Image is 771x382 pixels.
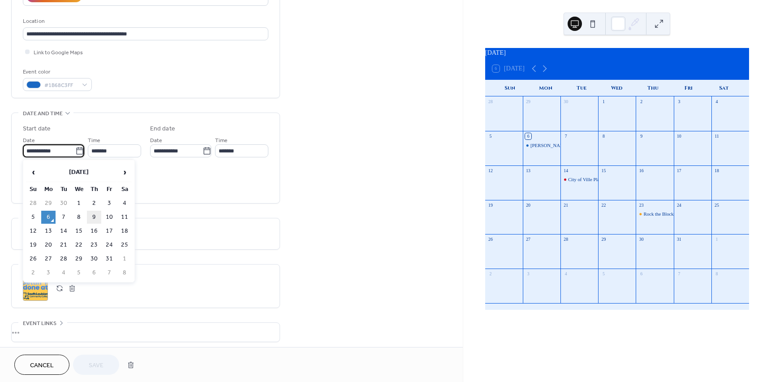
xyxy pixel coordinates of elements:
[487,99,494,105] div: 28
[564,80,599,97] div: Tue
[676,271,682,278] div: 7
[676,237,682,243] div: 31
[487,133,494,139] div: 5
[72,266,86,279] td: 5
[102,211,116,224] td: 10
[676,133,682,139] div: 10
[72,225,86,238] td: 15
[714,237,720,243] div: 1
[117,197,132,210] td: 4
[56,252,71,265] td: 28
[41,239,56,252] td: 20
[26,163,40,181] span: ‹
[41,225,56,238] td: 13
[26,197,40,210] td: 28
[56,183,71,196] th: Tu
[638,271,645,278] div: 6
[23,276,48,301] div: ;
[601,133,607,139] div: 8
[56,225,71,238] td: 14
[26,252,40,265] td: 26
[102,266,116,279] td: 7
[102,252,116,265] td: 31
[41,183,56,196] th: Mo
[56,266,71,279] td: 4
[30,361,54,370] span: Cancel
[56,239,71,252] td: 21
[12,323,280,342] div: •••
[34,48,83,57] span: Link to Google Maps
[72,239,86,252] td: 22
[87,266,101,279] td: 6
[525,202,531,208] div: 20
[215,136,228,145] span: Time
[563,237,569,243] div: 28
[671,80,706,97] div: Fri
[87,239,101,252] td: 23
[118,163,131,181] span: ›
[72,211,86,224] td: 8
[72,183,86,196] th: We
[563,168,569,174] div: 14
[525,237,531,243] div: 27
[560,176,598,183] div: City of Ville Platte Council Meeting
[638,168,645,174] div: 16
[528,80,564,97] div: Mon
[87,225,101,238] td: 16
[41,211,56,224] td: 6
[525,99,531,105] div: 29
[523,142,560,149] div: Evangeline Economic Development Authority Meeting on Industry Update
[26,225,40,238] td: 12
[150,136,162,145] span: Date
[87,183,101,196] th: Th
[638,133,645,139] div: 9
[487,168,494,174] div: 12
[714,99,720,105] div: 4
[676,168,682,174] div: 17
[26,211,40,224] td: 5
[601,271,607,278] div: 5
[601,99,607,105] div: 1
[41,266,56,279] td: 3
[23,109,63,118] span: Date and time
[563,99,569,105] div: 30
[23,124,51,134] div: Start date
[525,133,531,139] div: 6
[714,168,720,174] div: 18
[102,225,116,238] td: 17
[23,136,35,145] span: Date
[487,202,494,208] div: 19
[150,124,175,134] div: End date
[23,319,56,328] span: Event links
[117,183,132,196] th: Sa
[638,237,645,243] div: 30
[56,211,71,224] td: 7
[117,211,132,224] td: 11
[41,252,56,265] td: 27
[117,252,132,265] td: 1
[676,202,682,208] div: 24
[44,81,78,90] span: #1B68C3FF
[102,239,116,252] td: 24
[676,99,682,105] div: 3
[638,99,645,105] div: 2
[41,163,116,182] th: [DATE]
[23,67,90,77] div: Event color
[638,202,645,208] div: 23
[102,197,116,210] td: 3
[563,202,569,208] div: 21
[636,211,673,217] div: Rock the Block
[714,202,720,208] div: 25
[644,211,674,217] div: Rock the Block
[525,271,531,278] div: 3
[530,142,693,149] div: [PERSON_NAME] Economic Development Authority Meeting on Industry Update
[56,197,71,210] td: 30
[72,252,86,265] td: 29
[714,271,720,278] div: 8
[88,136,100,145] span: Time
[487,237,494,243] div: 26
[635,80,671,97] div: Thu
[14,355,69,375] button: Cancel
[568,176,638,183] div: City of Ville Platte Council Meeting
